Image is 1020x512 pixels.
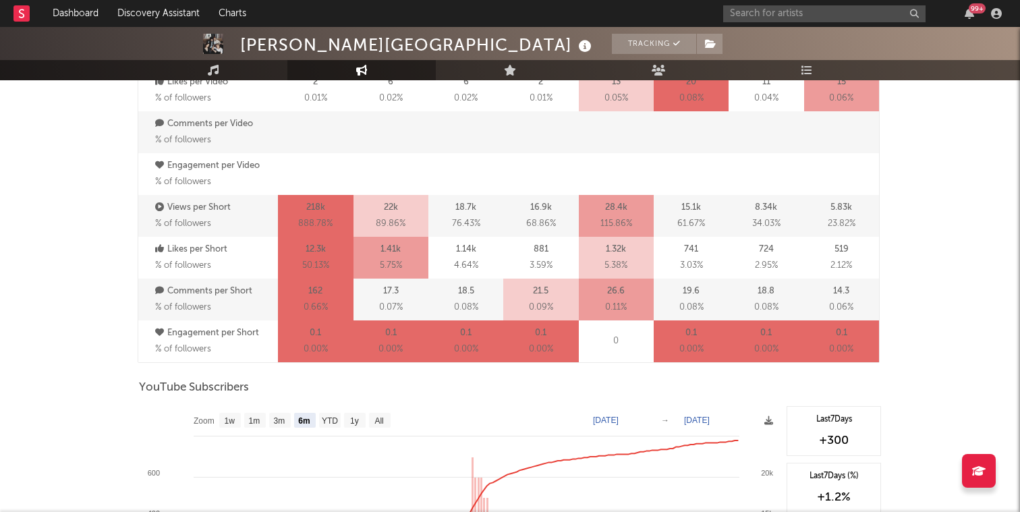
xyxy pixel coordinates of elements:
text: All [374,416,383,426]
p: 0.1 [760,325,772,341]
span: 0.06 % [829,90,853,107]
p: Views per Short [155,200,275,216]
span: 0.08 % [679,300,704,316]
p: 22k [384,200,398,216]
span: 0.00 % [304,341,328,358]
p: 0.1 [460,325,472,341]
p: 19.6 [683,283,700,300]
span: 0.01 % [304,90,327,107]
span: 0.07 % [379,300,403,316]
input: Search for artists [723,5,926,22]
span: 0.08 % [754,300,778,316]
p: Engagement per Short [155,325,275,341]
p: 12.3k [306,241,326,258]
p: Engagement per Video [155,158,275,174]
p: 18.7k [455,200,476,216]
text: [DATE] [593,416,619,425]
span: % of followers [155,94,211,103]
span: 0.02 % [379,90,403,107]
span: 0.00 % [829,341,853,358]
span: % of followers [155,136,211,144]
span: 5.38 % [604,258,627,274]
p: 18.8 [758,283,774,300]
p: 0.1 [685,325,697,341]
span: % of followers [155,261,211,270]
span: % of followers [155,303,211,312]
span: 5.75 % [380,258,402,274]
text: 1w [225,416,235,426]
p: 162 [308,283,322,300]
span: 4.64 % [454,258,478,274]
div: [PERSON_NAME][GEOGRAPHIC_DATA] [240,34,595,56]
p: Likes per Video [155,74,275,90]
p: 28.4k [605,200,627,216]
p: Comments per Video [155,116,275,132]
span: % of followers [155,219,211,228]
div: +300 [794,432,874,449]
div: +1.2 % [794,489,874,505]
p: 881 [534,241,548,258]
span: 0.00 % [454,341,478,358]
p: 11 [762,74,770,90]
p: 5.83k [830,200,852,216]
p: 2 [313,74,318,90]
p: 741 [684,241,698,258]
span: 0.00 % [529,341,553,358]
span: 0.66 % [304,300,328,316]
text: [DATE] [684,416,710,425]
span: 0.00 % [679,341,704,358]
p: 0.1 [310,325,321,341]
text: 1y [350,416,359,426]
div: 99 + [969,3,986,13]
p: 6 [463,74,469,90]
span: 0.01 % [530,90,552,107]
span: 0.02 % [454,90,478,107]
p: 14.3 [833,283,849,300]
div: Last 7 Days [794,414,874,426]
span: 0.04 % [754,90,778,107]
button: Tracking [612,34,696,54]
span: 115.86 % [600,216,632,232]
p: 15 [837,74,846,90]
span: % of followers [155,345,211,353]
span: 2.12 % [830,258,852,274]
p: 0.1 [385,325,397,341]
p: 519 [834,241,849,258]
span: 34.03 % [752,216,781,232]
span: 68.86 % [526,216,556,232]
text: 600 [148,469,160,477]
p: 16.9k [530,200,552,216]
text: YTD [322,416,338,426]
span: 888.78 % [298,216,333,232]
p: Likes per Short [155,241,275,258]
p: 15.1k [681,200,701,216]
p: 8.34k [755,200,777,216]
span: YouTube Subscribers [139,380,249,396]
span: 76.43 % [452,216,480,232]
p: 20 [686,74,696,90]
span: 50.13 % [302,258,329,274]
p: 1.41k [380,241,401,258]
p: 1.32k [606,241,626,258]
span: 89.86 % [376,216,405,232]
p: 6 [388,74,393,90]
span: 0.09 % [529,300,553,316]
p: 0.1 [836,325,847,341]
span: 0.06 % [829,300,853,316]
text: 6m [298,416,310,426]
p: 2 [538,74,543,90]
p: 13 [612,74,621,90]
p: 17.3 [383,283,399,300]
p: 18.5 [458,283,474,300]
p: 1.14k [456,241,476,258]
span: 3.03 % [680,258,703,274]
button: 99+ [965,8,974,19]
text: 1m [249,416,260,426]
span: 61.67 % [677,216,705,232]
p: 26.6 [607,283,625,300]
span: 2.95 % [755,258,778,274]
span: 3.59 % [530,258,552,274]
p: 21.5 [533,283,548,300]
p: 218k [306,200,325,216]
span: 0.08 % [454,300,478,316]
